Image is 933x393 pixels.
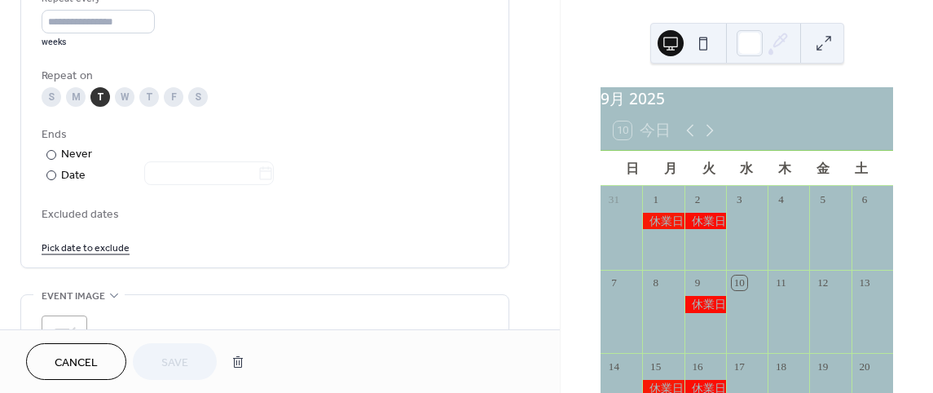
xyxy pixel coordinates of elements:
button: Cancel [26,343,126,380]
div: 日 [614,151,652,186]
div: Repeat on [42,68,485,85]
div: T [90,87,110,107]
div: 18 [773,359,788,373]
div: 11 [773,276,788,290]
div: 13 [857,276,872,290]
div: 17 [732,359,746,373]
div: Ends [42,126,485,144]
div: 火 [689,151,728,186]
div: 15 [648,359,662,373]
div: 2 [690,192,705,206]
div: 8 [648,276,662,290]
div: 金 [804,151,843,186]
div: 9 [690,276,705,290]
div: W [115,87,134,107]
div: F [164,87,183,107]
span: Event image [42,288,105,305]
div: 休業日 [684,296,726,312]
div: 6 [857,192,872,206]
div: S [42,87,61,107]
div: 水 [728,151,766,186]
div: 16 [690,359,705,373]
div: Never [61,146,93,163]
span: Excluded dates [42,206,488,223]
div: 10 [732,276,746,290]
div: 休業日 [642,213,684,229]
div: 1 [648,192,662,206]
span: Cancel [55,355,98,372]
div: T [139,87,159,107]
div: 19 [816,359,830,373]
span: Pick date to exclude [42,240,130,257]
div: 7 [606,276,621,290]
div: 20 [857,359,872,373]
div: 木 [766,151,804,186]
div: M [66,87,86,107]
div: S [188,87,208,107]
div: 3 [732,192,746,206]
div: 31 [606,192,621,206]
div: Date [61,166,274,185]
div: ; [42,316,87,361]
div: 9月 2025 [601,87,893,111]
div: 土 [842,151,880,186]
div: weeks [42,37,155,48]
div: 12 [816,276,830,290]
div: 4 [773,192,788,206]
div: 14 [606,359,621,373]
div: 休業日 [684,213,726,229]
div: 5 [816,192,830,206]
div: 月 [652,151,690,186]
